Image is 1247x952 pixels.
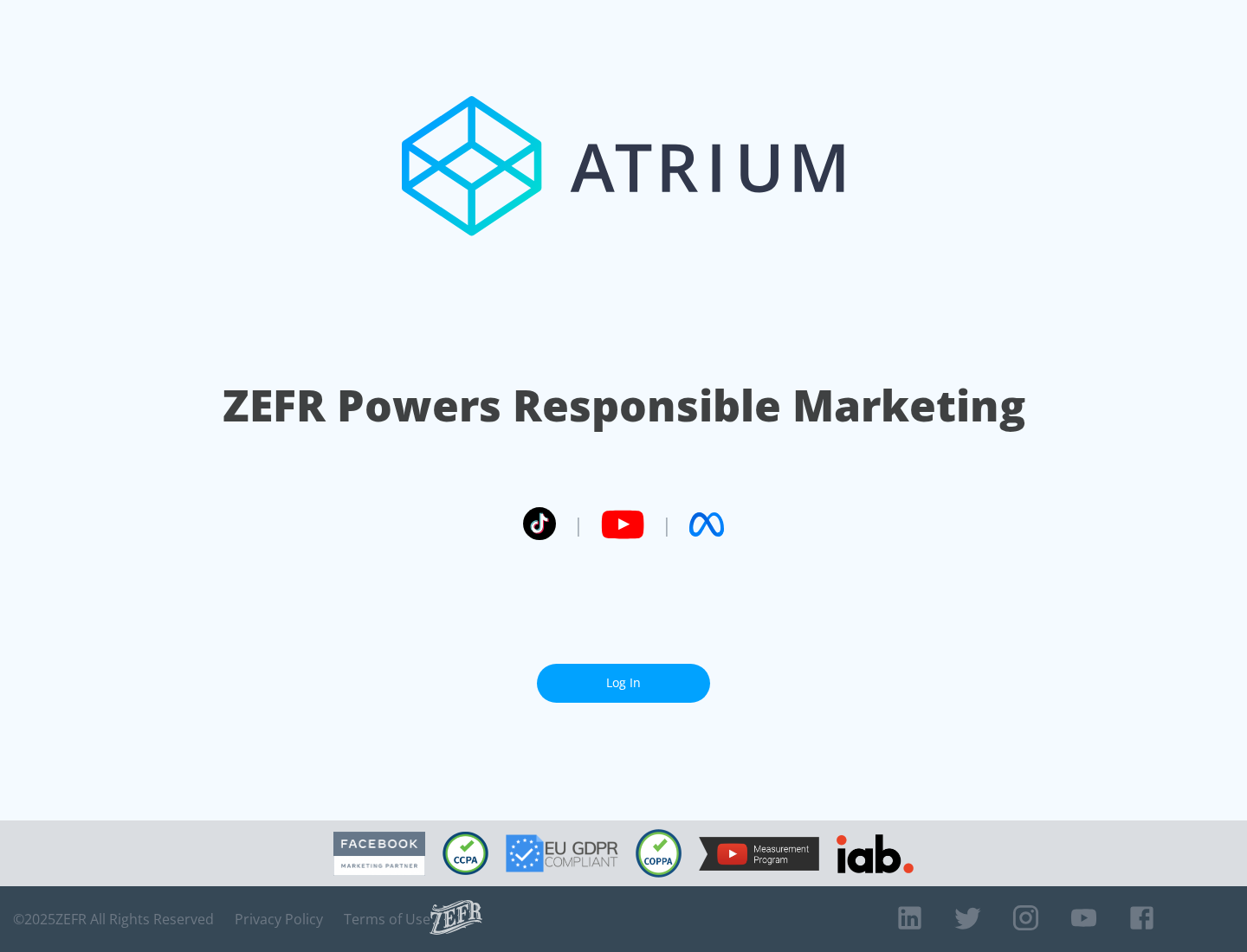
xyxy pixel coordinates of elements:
img: GDPR Compliant [506,834,618,872]
a: Log In [537,664,710,703]
a: Terms of Use [344,910,430,928]
img: Facebook Marketing Partner [333,832,425,876]
span: © 2025 ZEFR All Rights Reserved [13,910,214,928]
span: | [662,511,672,537]
a: Privacy Policy [235,910,323,928]
img: CCPA Compliant [443,832,488,875]
span: | [573,511,584,537]
img: COPPA Compliant [636,829,682,878]
img: IAB [837,834,914,873]
img: YouTube Measurement Program [699,837,819,871]
h1: ZEFR Powers Responsible Marketing [223,376,1025,435]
